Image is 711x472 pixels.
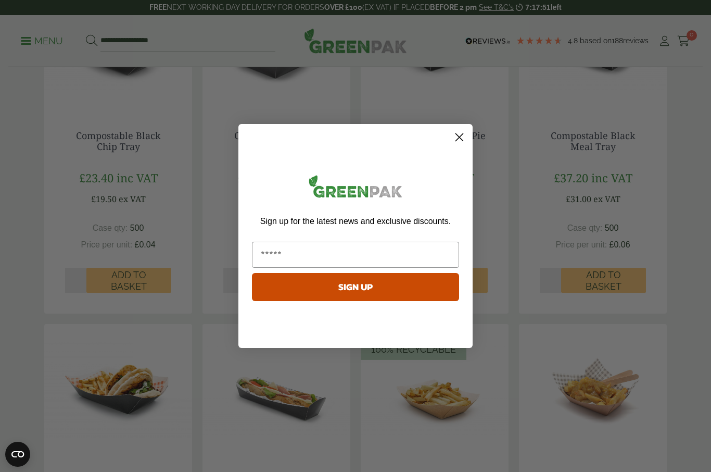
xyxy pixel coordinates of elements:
[252,171,459,206] img: greenpak_logo
[252,273,459,301] button: SIGN UP
[252,242,459,268] input: Email
[450,128,468,146] button: Close dialog
[260,217,451,226] span: Sign up for the latest news and exclusive discounts.
[5,442,30,467] button: Open CMP widget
